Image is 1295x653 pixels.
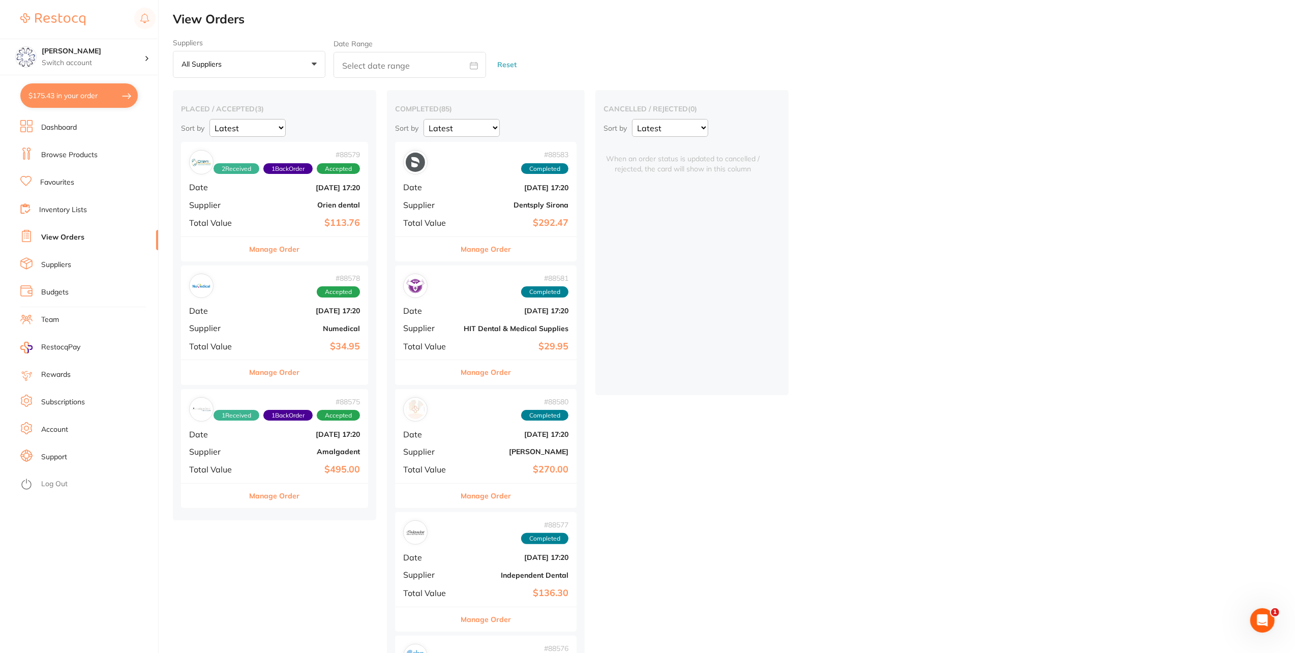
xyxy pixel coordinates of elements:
[604,124,627,133] p: Sort by
[403,323,456,333] span: Supplier
[40,177,74,188] a: Favourites
[464,184,568,192] b: [DATE] 17:20
[192,276,211,295] img: Numedical
[263,163,313,174] span: Back orders
[521,644,568,652] span: # 88576
[406,276,425,295] img: HIT Dental & Medical Supplies
[406,153,425,172] img: Dentsply Sirona
[494,51,520,78] button: Reset
[521,533,568,544] span: Completed
[41,452,67,462] a: Support
[252,430,360,438] b: [DATE] 17:20
[41,397,85,407] a: Subscriptions
[464,464,568,475] b: $270.00
[464,571,568,579] b: Independent Dental
[252,218,360,228] b: $113.76
[604,142,762,174] span: When an order status is updated to cancelled / rejected, the card will show in this column
[20,342,80,353] a: RestocqPay
[41,150,98,160] a: Browse Products
[189,430,244,439] span: Date
[189,465,244,474] span: Total Value
[395,124,418,133] p: Sort by
[250,360,300,384] button: Manage Order
[403,200,456,210] span: Supplier
[181,104,368,113] h2: placed / accepted ( 3 )
[16,47,36,67] img: Eumundi Dental
[464,324,568,333] b: HIT Dental & Medical Supplies
[317,286,360,298] span: Accepted
[406,523,425,542] img: Independent Dental
[41,232,84,243] a: View Orders
[521,274,568,282] span: # 88581
[189,183,244,192] span: Date
[189,323,244,333] span: Supplier
[521,163,568,174] span: Completed
[214,398,360,406] span: # 88575
[173,12,1295,26] h2: View Orders
[214,151,360,159] span: # 88579
[521,398,568,406] span: # 88580
[334,52,486,78] input: Select date range
[41,342,80,352] span: RestocqPay
[403,447,456,456] span: Supplier
[521,521,568,529] span: # 88577
[182,60,226,69] p: All suppliers
[41,370,71,380] a: Rewards
[41,425,68,435] a: Account
[464,201,568,209] b: Dentsply Sirona
[1271,608,1279,616] span: 1
[317,274,360,282] span: # 88578
[461,484,511,508] button: Manage Order
[192,400,211,419] img: Amalgadent
[464,307,568,315] b: [DATE] 17:20
[189,306,244,315] span: Date
[189,447,244,456] span: Supplier
[403,465,456,474] span: Total Value
[403,342,456,351] span: Total Value
[20,8,85,31] a: Restocq Logo
[464,448,568,456] b: [PERSON_NAME]
[20,83,138,108] button: $175.43 in your order
[189,200,244,210] span: Supplier
[20,342,33,353] img: RestocqPay
[464,341,568,352] b: $29.95
[395,104,577,113] h2: completed ( 85 )
[181,142,368,261] div: Orien dental#885792Received1BackOrderAcceptedDate[DATE] 17:20SupplierOrien dentalTotal Value$113....
[250,484,300,508] button: Manage Order
[252,201,360,209] b: Orien dental
[173,51,325,78] button: All suppliers
[189,342,244,351] span: Total Value
[317,163,360,174] span: Accepted
[181,389,368,509] div: Amalgadent#885751Received1BackOrderAcceptedDate[DATE] 17:20SupplierAmalgadentTotal Value$495.00Ma...
[181,124,204,133] p: Sort by
[41,287,69,298] a: Budgets
[39,205,87,215] a: Inventory Lists
[403,306,456,315] span: Date
[252,184,360,192] b: [DATE] 17:20
[464,218,568,228] b: $292.47
[41,123,77,133] a: Dashboard
[41,260,71,270] a: Suppliers
[20,13,85,25] img: Restocq Logo
[521,151,568,159] span: # 88583
[461,237,511,261] button: Manage Order
[252,464,360,475] b: $495.00
[461,607,511,632] button: Manage Order
[214,163,259,174] span: Received
[521,410,568,421] span: Completed
[252,324,360,333] b: Numedical
[403,588,456,598] span: Total Value
[1250,608,1275,633] iframe: Intercom live chat
[604,104,780,113] h2: cancelled / rejected ( 0 )
[42,46,144,56] h4: Eumundi Dental
[403,570,456,579] span: Supplier
[20,477,155,493] button: Log Out
[214,410,259,421] span: Received
[173,39,325,47] label: Suppliers
[403,553,456,562] span: Date
[192,153,211,172] img: Orien dental
[42,58,144,68] p: Switch account
[189,218,244,227] span: Total Value
[252,341,360,352] b: $34.95
[252,448,360,456] b: Amalgadent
